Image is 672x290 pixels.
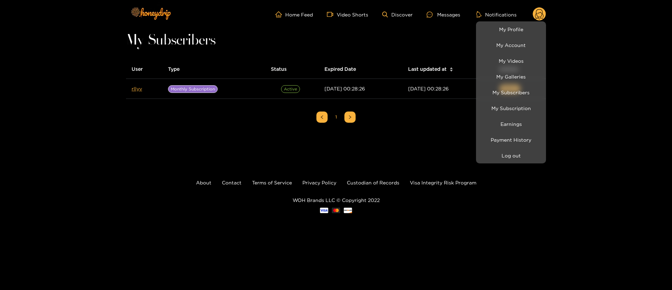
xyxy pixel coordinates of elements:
[478,86,544,99] a: My Subscribers
[478,70,544,83] a: My Galleries
[478,118,544,130] a: Earnings
[478,55,544,67] a: My Videos
[478,23,544,35] a: My Profile
[478,102,544,114] a: My Subscription
[478,149,544,162] button: Log out
[478,39,544,51] a: My Account
[478,134,544,146] a: Payment History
